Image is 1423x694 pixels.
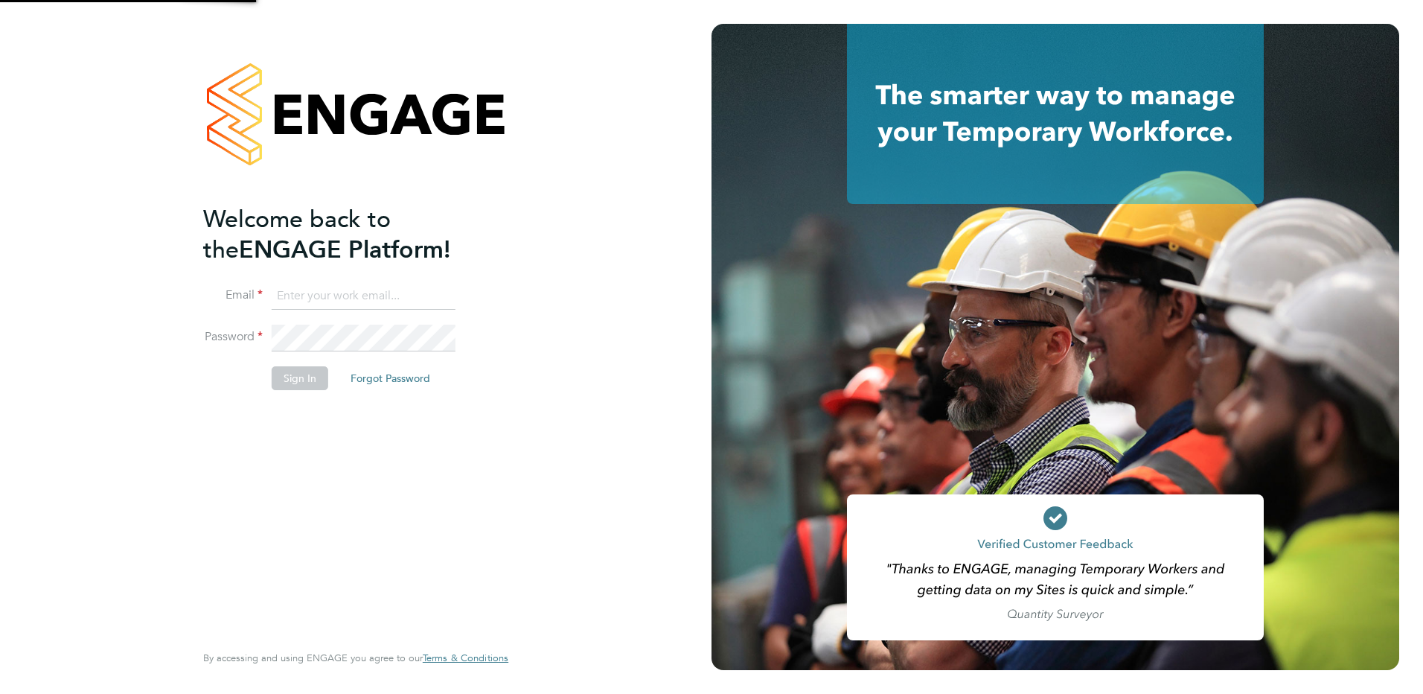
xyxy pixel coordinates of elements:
[203,652,508,664] span: By accessing and using ENGAGE you agree to our
[203,329,263,345] label: Password
[423,652,508,664] span: Terms & Conditions
[203,204,493,265] h2: ENGAGE Platform!
[272,366,328,390] button: Sign In
[272,283,455,310] input: Enter your work email...
[423,652,508,664] a: Terms & Conditions
[203,287,263,303] label: Email
[203,205,391,264] span: Welcome back to the
[339,366,442,390] button: Forgot Password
